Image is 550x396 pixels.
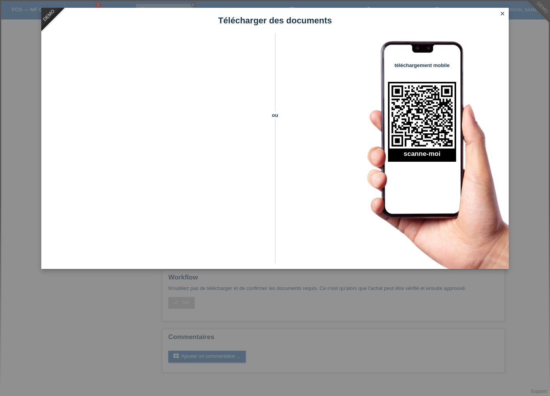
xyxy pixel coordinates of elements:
a: close [497,10,508,19]
span: ou [261,111,289,119]
h1: Télécharger des documents [41,16,509,25]
i: close [499,11,506,17]
h2: scanne-moi [388,150,456,162]
h4: téléchargement mobile [388,62,456,68]
iframe: Upload [53,53,261,247]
